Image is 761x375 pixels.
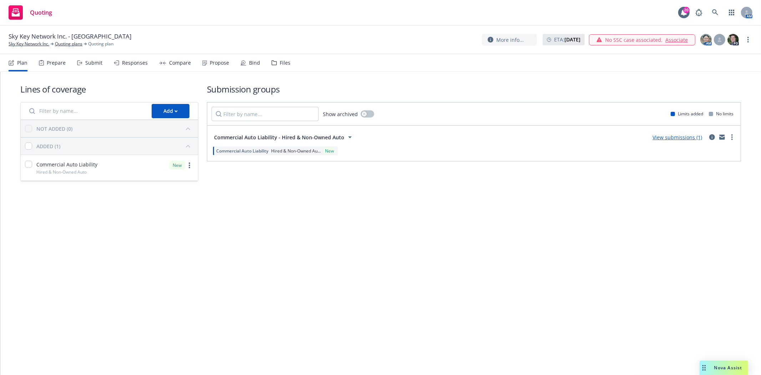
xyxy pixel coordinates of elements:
[210,60,229,66] div: Propose
[700,34,712,45] img: photo
[9,32,132,41] span: Sky Key Network Inc. - [GEOGRAPHIC_DATA]
[212,107,319,121] input: Filter by name...
[169,60,191,66] div: Compare
[214,134,344,141] span: Commercial Auto Liability - Hired & Non-Owned Auto
[212,130,357,144] button: Commercial Auto Liability - Hired & Non-Owned Auto
[36,142,60,150] div: ADDED (1)
[55,41,82,47] a: Quoting plans
[30,10,52,15] span: Quoting
[36,140,194,152] button: ADDED (1)
[496,36,524,44] span: More info...
[708,5,722,20] a: Search
[683,7,690,13] div: 20
[36,125,72,132] div: NOT ADDED (0)
[708,133,716,141] a: circleInformation
[20,83,198,95] h1: Lines of coverage
[25,104,147,118] input: Filter by name...
[653,134,702,141] a: View submissions (1)
[692,5,706,20] a: Report a Bug
[725,5,739,20] a: Switch app
[36,123,194,134] button: NOT ADDED (0)
[714,365,742,371] span: Nova Assist
[169,161,185,170] div: New
[709,111,734,117] div: No limits
[163,104,178,118] div: Add
[207,83,741,95] h1: Submission groups
[482,34,537,46] button: More info...
[152,104,189,118] button: Add
[88,41,113,47] span: Quoting plan
[665,36,688,44] a: Associate
[671,111,703,117] div: Limits added
[727,34,739,45] img: photo
[216,148,268,154] span: Commercial Auto Liability
[280,60,290,66] div: Files
[6,2,55,22] a: Quoting
[47,60,66,66] div: Prepare
[554,36,580,43] span: ETA :
[36,161,97,168] span: Commercial Auto Liability
[9,41,49,47] a: Sky Key Network Inc.
[700,361,709,375] div: Drag to move
[36,169,87,175] span: Hired & Non-Owned Auto
[564,36,580,43] strong: [DATE]
[718,133,726,141] a: mail
[271,148,321,154] span: Hired & Non-Owned Au...
[249,60,260,66] div: Bind
[744,35,752,44] a: more
[17,60,27,66] div: Plan
[728,133,736,141] a: more
[323,110,358,118] span: Show archived
[700,361,748,375] button: Nova Assist
[605,36,663,44] span: No SSC case associated.
[122,60,148,66] div: Responses
[185,161,194,170] a: more
[324,148,335,154] div: New
[85,60,102,66] div: Submit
